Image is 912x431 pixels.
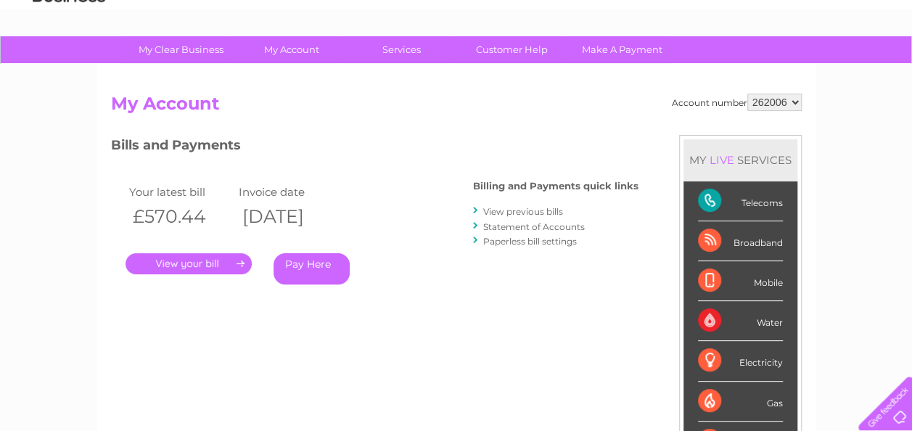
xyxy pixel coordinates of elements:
a: . [126,253,252,274]
a: Blog [786,62,807,73]
div: LIVE [707,153,737,167]
img: logo.png [32,38,106,82]
td: Your latest bill [126,182,235,202]
a: Telecoms [734,62,777,73]
td: Invoice date [235,182,345,202]
a: Water [657,62,684,73]
h4: Billing and Payments quick links [473,181,638,192]
a: Pay Here [274,253,350,284]
div: Account number [672,94,802,111]
a: Paperless bill settings [483,236,577,247]
a: My Clear Business [121,36,241,63]
a: Log out [864,62,898,73]
a: Statement of Accounts [483,221,585,232]
div: Electricity [698,341,783,381]
div: Mobile [698,261,783,301]
h3: Bills and Payments [111,135,638,160]
th: £570.44 [126,202,235,231]
a: Services [342,36,461,63]
a: Energy [693,62,725,73]
a: Make A Payment [562,36,682,63]
div: Broadband [698,221,783,261]
a: 0333 014 3131 [638,7,739,25]
a: View previous bills [483,206,563,217]
div: Clear Business is a trading name of Verastar Limited (registered in [GEOGRAPHIC_DATA] No. 3667643... [114,8,800,70]
div: MY SERVICES [683,139,797,181]
a: My Account [231,36,351,63]
a: Contact [816,62,851,73]
h2: My Account [111,94,802,121]
th: [DATE] [235,202,345,231]
div: Water [698,301,783,341]
div: Gas [698,382,783,422]
div: Telecoms [698,181,783,221]
a: Customer Help [452,36,572,63]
